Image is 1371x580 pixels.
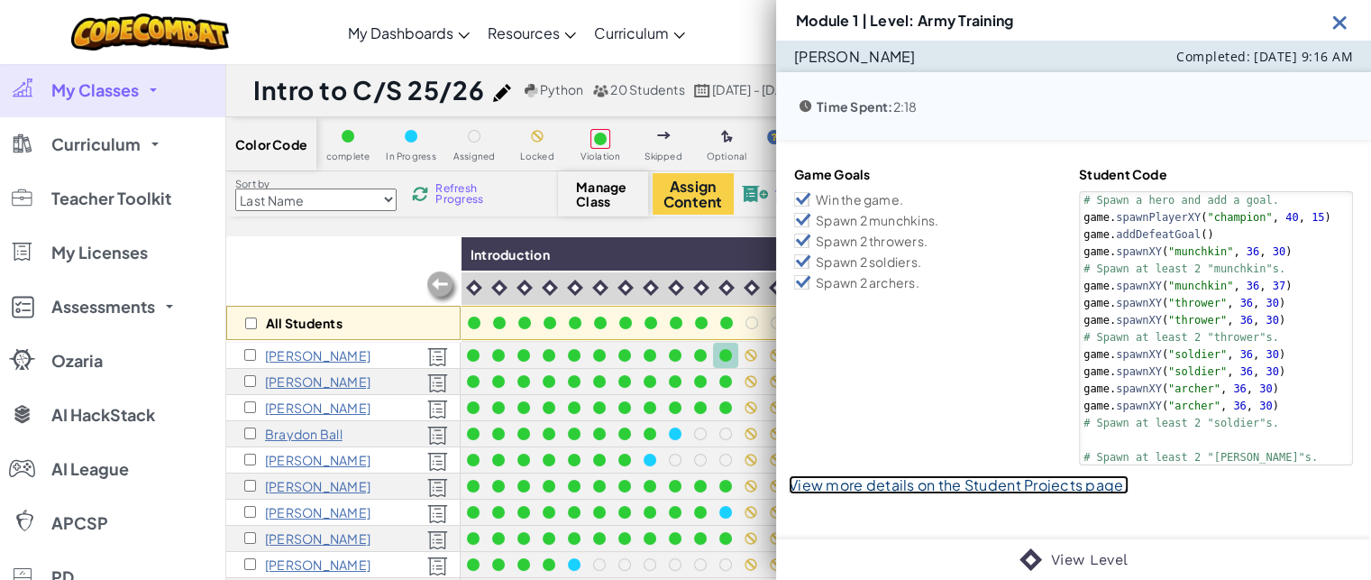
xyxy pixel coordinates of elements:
[265,400,370,415] p: Abigail Balentine
[427,557,448,576] img: Licensed
[817,98,893,115] b: Time Spent:
[668,280,684,296] img: IconIntro.svg
[1079,166,1353,182] h4: Student Code
[265,374,370,389] p: Cole Avey
[585,8,694,57] a: Curriculum
[1051,549,1128,571] a: View Level
[769,280,785,296] img: IconIntro.svg
[707,152,747,161] span: Optional
[542,280,558,296] img: IconIntro.svg
[617,280,634,296] img: IconIntro.svg
[576,180,629,208] span: Manage Class
[412,186,428,202] img: IconReload.svg
[466,280,482,296] img: IconIntro.svg
[718,280,735,296] img: IconIntro.svg
[265,453,370,467] p: Vivian Beard
[71,14,229,51] img: CodeCombat logo
[789,475,1129,494] a: View more details on the Student Projects page.
[796,13,1013,28] h3: Module 1 | Level: Army Training
[488,23,560,42] span: Resources
[744,280,760,296] img: IconIntro.svg
[235,137,307,152] span: Color Code
[816,212,938,228] p: Spawn 2 munchkins.
[425,270,461,306] img: Arrow_Left_Inactive.png
[520,152,553,161] span: Locked
[479,8,585,57] a: Resources
[326,152,370,161] span: complete
[493,84,511,102] img: iconPencil.svg
[427,373,448,393] img: Licensed
[816,274,919,290] p: Spawn 2 archers.
[427,347,448,367] img: Licensed
[610,81,685,97] span: 20 Students
[721,130,733,144] img: IconOptionalLevel.svg
[592,280,608,296] img: IconIntro.svg
[265,348,370,363] p: Jennifer Ashley
[693,280,709,296] img: IconIntro.svg
[794,48,916,66] p: [PERSON_NAME]
[794,254,811,269] img: Icon_Checkbox_Checked.svg
[51,299,155,315] span: Assessments
[51,461,129,477] span: AI League
[427,400,448,419] img: Licensed
[427,530,448,550] img: Licensed
[339,8,479,57] a: My Dashboards
[653,173,734,215] button: Assign Content
[516,280,533,296] img: IconIntro.svg
[51,353,103,369] span: Ozaria
[594,23,669,42] span: Curriculum
[794,234,811,248] img: Icon_Checkbox_Checked.svg
[816,253,921,270] p: Spawn 2 soldiers.
[435,183,491,205] span: Refresh Progress
[51,82,139,98] span: My Classes
[540,81,583,97] span: Python
[1176,48,1353,65] span: Completed: [DATE] 9:16 AM
[427,452,448,472] img: Licensed
[265,505,370,520] p: Olivia Dowdy
[816,233,928,249] p: Spawn 2 throwers.
[265,427,343,441] p: Braydon Ball
[580,152,620,161] span: Violation
[794,192,811,207] img: Icon_Checkbox_Checked.svg
[491,280,507,296] img: IconIntro.svg
[742,186,769,202] img: IconLicenseApply.svg
[265,479,370,493] p: Casen Cowell
[657,132,671,139] img: IconSkippedLevel.svg
[794,95,817,117] img: Icon_TimeSpent.svg
[767,130,781,144] img: IconHint.svg
[51,244,148,261] span: My Licenses
[51,136,141,152] span: Curriculum
[348,23,453,42] span: My Dashboards
[525,84,538,97] img: python.png
[265,557,370,572] p: Kaitlyn Hardage
[567,280,583,296] img: IconIntro.svg
[51,190,171,207] span: Teacher Toolkit
[253,73,484,107] h1: Intro to C/S 25/26
[266,316,343,330] p: All Students
[265,531,370,546] p: Shay Goble
[694,84,710,97] img: calendar.svg
[712,81,800,97] span: [DATE] - [DATE]
[471,246,550,262] span: Introduction
[643,280,659,296] img: IconIntro.svg
[1019,548,1042,571] img: IconIntro.svg
[794,213,811,227] img: Icon_Checkbox_Checked.svg
[794,275,811,290] img: Icon_Checkbox_Checked.svg
[817,99,917,114] p: 2:18
[1329,11,1351,33] img: Icon_Exit.svg
[427,426,448,446] img: Licensed
[816,191,903,207] p: Win the game.
[386,152,436,161] span: In Progress
[51,407,155,423] span: AI HackStack
[427,504,448,524] img: Licensed
[453,152,496,161] span: Assigned
[235,177,397,191] label: Sort by
[644,152,682,161] span: Skipped
[794,166,1068,182] h4: Game Goals
[427,478,448,498] img: Licensed
[592,84,608,97] img: MultipleUsers.png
